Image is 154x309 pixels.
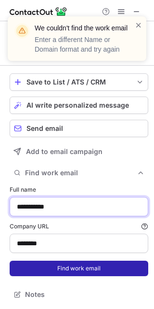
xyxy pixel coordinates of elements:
span: Send email [26,125,63,132]
label: Full name [10,185,148,194]
img: warning [14,23,30,39]
label: Company URL [10,222,148,231]
button: Add to email campaign [10,143,148,160]
p: Enter a different Name or Domain format and try again [35,35,123,54]
span: AI write personalized message [26,101,129,109]
button: Find work email [10,166,148,180]
button: AI write personalized message [10,97,148,114]
button: save-profile-one-click [10,73,148,91]
span: Add to email campaign [26,148,103,155]
button: Send email [10,120,148,137]
button: Notes [10,288,148,301]
img: ContactOut v5.3.10 [10,6,67,17]
button: Find work email [10,261,148,276]
div: Save to List / ATS / CRM [26,78,131,86]
header: We couldn't find the work email [35,23,123,33]
span: Find work email [25,169,137,177]
span: Notes [25,290,144,299]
